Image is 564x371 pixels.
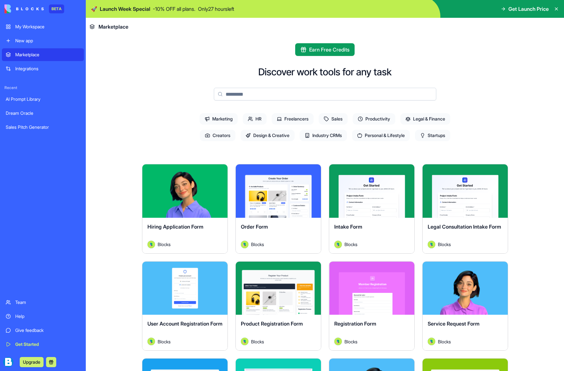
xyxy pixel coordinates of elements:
[400,113,450,125] span: Legal & Finance
[438,241,451,248] span: Blocks
[15,65,80,72] div: Integrations
[241,320,303,327] span: Product Registration Form
[235,261,321,351] a: Product Registration FormAvatarBlocks
[352,130,410,141] span: Personal & Lifestyle
[353,113,395,125] span: Productivity
[3,357,13,367] img: ACg8ocIZgy8JuhzK2FzF5wyWzO7lSmcYo4AqoN0kD66Ek6fpE9_UAF2J=s96-c
[2,121,84,134] a: Sales Pitch Generator
[4,4,64,13] a: BETA
[6,124,80,130] div: Sales Pitch Generator
[15,341,80,347] div: Get Started
[20,359,44,365] a: Upgrade
[15,24,80,30] div: My Workspace
[100,5,150,13] span: Launch Week Special
[428,223,501,230] span: Legal Consultation Intake Form
[243,113,267,125] span: HR
[147,241,155,248] img: Avatar
[329,164,415,254] a: Intake FormAvatarBlocks
[6,110,80,116] div: Dream Oracle
[2,324,84,337] a: Give feedback
[6,96,80,102] div: AI Prompt Library
[147,320,222,327] span: User Account Registration Form
[272,113,314,125] span: Freelancers
[2,296,84,309] a: Team
[2,20,84,33] a: My Workspace
[241,130,295,141] span: Design & Creative
[2,107,84,120] a: Dream Oracle
[438,338,451,345] span: Blocks
[329,261,415,351] a: Registration FormAvatarBlocks
[158,338,171,345] span: Blocks
[20,357,44,367] button: Upgrade
[142,164,228,254] a: Hiring Application FormAvatarBlocks
[334,320,376,327] span: Registration Form
[15,52,80,58] div: Marketplace
[344,241,357,248] span: Blocks
[428,241,435,248] img: Avatar
[334,338,342,345] img: Avatar
[2,338,84,351] a: Get Started
[49,4,64,13] div: BETA
[508,5,549,13] span: Get Launch Price
[428,320,479,327] span: Service Request Form
[319,113,348,125] span: Sales
[235,164,321,254] a: Order FormAvatarBlocks
[198,5,234,13] p: Only 27 hours left
[334,223,362,230] span: Intake Form
[91,5,97,13] span: 🚀
[2,34,84,47] a: New app
[4,4,44,13] img: logo
[295,43,355,56] button: Earn Free Credits
[142,261,228,351] a: User Account Registration FormAvatarBlocks
[15,327,80,333] div: Give feedback
[2,85,84,90] span: Recent
[2,62,84,75] a: Integrations
[334,241,342,248] img: Avatar
[241,223,268,230] span: Order Form
[200,130,235,141] span: Creators
[415,130,450,141] span: Startups
[241,241,248,248] img: Avatar
[2,48,84,61] a: Marketplace
[344,338,357,345] span: Blocks
[15,313,80,319] div: Help
[258,66,391,78] h2: Discover work tools for any task
[422,261,508,351] a: Service Request FormAvatarBlocks
[309,46,350,53] span: Earn Free Credits
[147,338,155,345] img: Avatar
[15,299,80,306] div: Team
[422,164,508,254] a: Legal Consultation Intake FormAvatarBlocks
[200,113,238,125] span: Marketing
[300,130,347,141] span: Industry CRMs
[158,241,171,248] span: Blocks
[251,241,264,248] span: Blocks
[251,338,264,345] span: Blocks
[147,223,203,230] span: Hiring Application Form
[2,310,84,323] a: Help
[153,5,195,13] p: - 10 % OFF all plans.
[241,338,248,345] img: Avatar
[428,338,435,345] img: Avatar
[15,38,80,44] div: New app
[99,23,128,31] span: Marketplace
[2,93,84,106] a: AI Prompt Library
